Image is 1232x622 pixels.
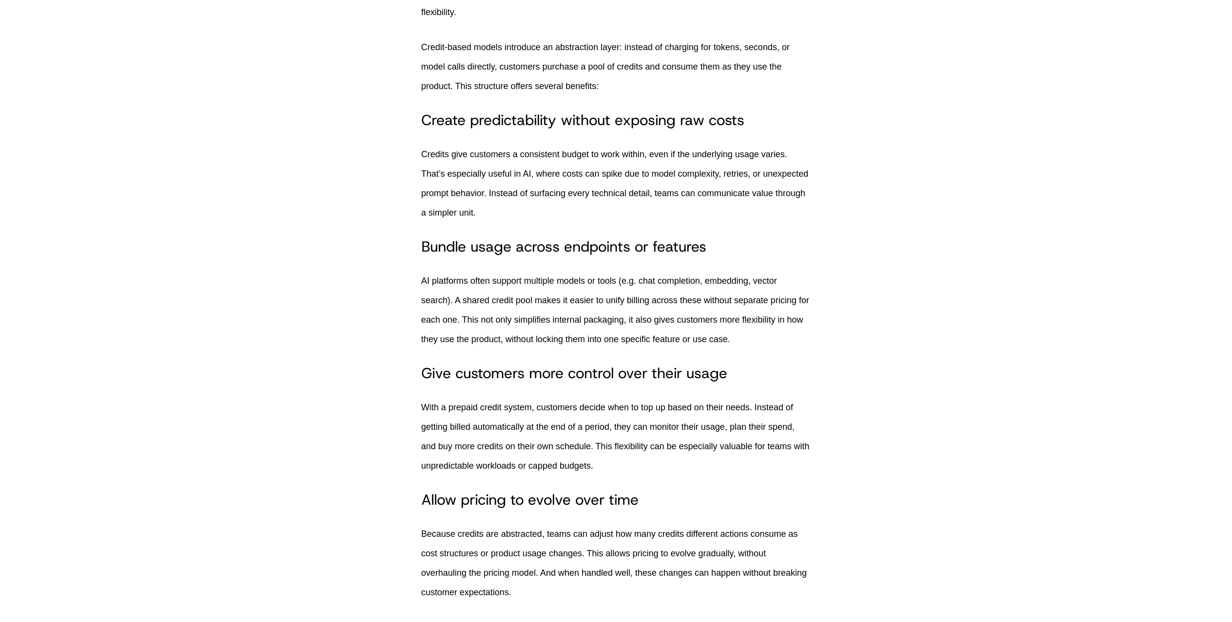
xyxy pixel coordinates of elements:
[421,111,811,129] h3: Create predictability without exposing raw costs
[421,398,811,476] p: With a prepaid credit system, customers decide when to top up based on their needs. Instead of ge...
[421,524,811,602] p: Because credits are abstracted, teams can adjust how many credits different actions consume as co...
[421,145,811,222] p: Credits give customers a consistent budget to work within, even if the underlying usage varies. T...
[421,271,811,349] p: AI platforms often support multiple models or tools (e.g. chat completion, embedding, vector sear...
[421,365,811,382] h3: Give customers more control over their usage
[421,491,811,509] h3: Allow pricing to evolve over time
[421,37,811,96] p: Credit-based models introduce an abstraction layer: instead of charging for tokens, seconds, or m...
[421,238,811,256] h3: Bundle usage across endpoints or features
